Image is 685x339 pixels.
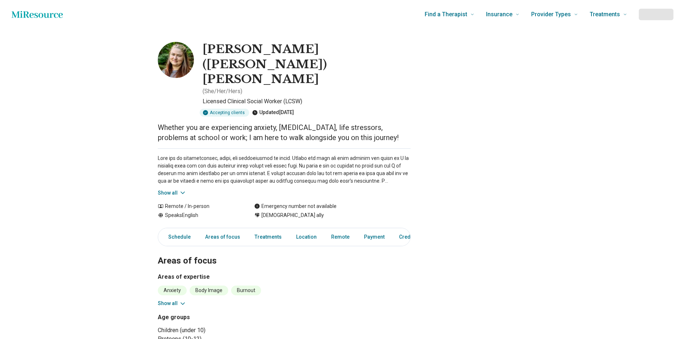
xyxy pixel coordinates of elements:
[158,300,186,307] button: Show all
[190,286,228,295] li: Body Image
[292,230,321,244] a: Location
[158,326,281,335] li: Children (under 10)
[158,189,186,197] button: Show all
[158,42,194,78] img: Kaitlin Mosher, Licensed Clinical Social Worker (LCSW)
[158,155,411,185] p: Lore ips do sitametconsec, adipi, eli seddoeiusmod te incid. Utlabo etd magn ali enim adminim ven...
[158,313,281,322] h3: Age groups
[486,9,512,19] span: Insurance
[231,286,261,295] li: Burnout
[12,7,63,22] a: Home page
[200,109,249,117] div: Accepting clients
[254,203,337,210] div: Emergency number not available
[203,42,411,87] h1: [PERSON_NAME] ([PERSON_NAME]) [PERSON_NAME]
[327,230,354,244] a: Remote
[360,230,389,244] a: Payment
[590,9,620,19] span: Treatments
[158,273,411,281] h3: Areas of expertise
[203,97,411,106] p: Licensed Clinical Social Worker (LCSW)
[261,212,324,219] span: [DEMOGRAPHIC_DATA] ally
[158,122,411,143] p: Whether you are experiencing anxiety, [MEDICAL_DATA], life stressors, problems at school or work;...
[531,9,571,19] span: Provider Types
[160,230,195,244] a: Schedule
[252,109,294,117] div: Updated [DATE]
[395,230,431,244] a: Credentials
[425,9,467,19] span: Find a Therapist
[158,212,240,219] div: Speaks English
[158,203,240,210] div: Remote / In-person
[201,230,244,244] a: Areas of focus
[158,286,187,295] li: Anxiety
[158,238,411,267] h2: Areas of focus
[250,230,286,244] a: Treatments
[203,87,242,96] p: ( She/Her/Hers )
